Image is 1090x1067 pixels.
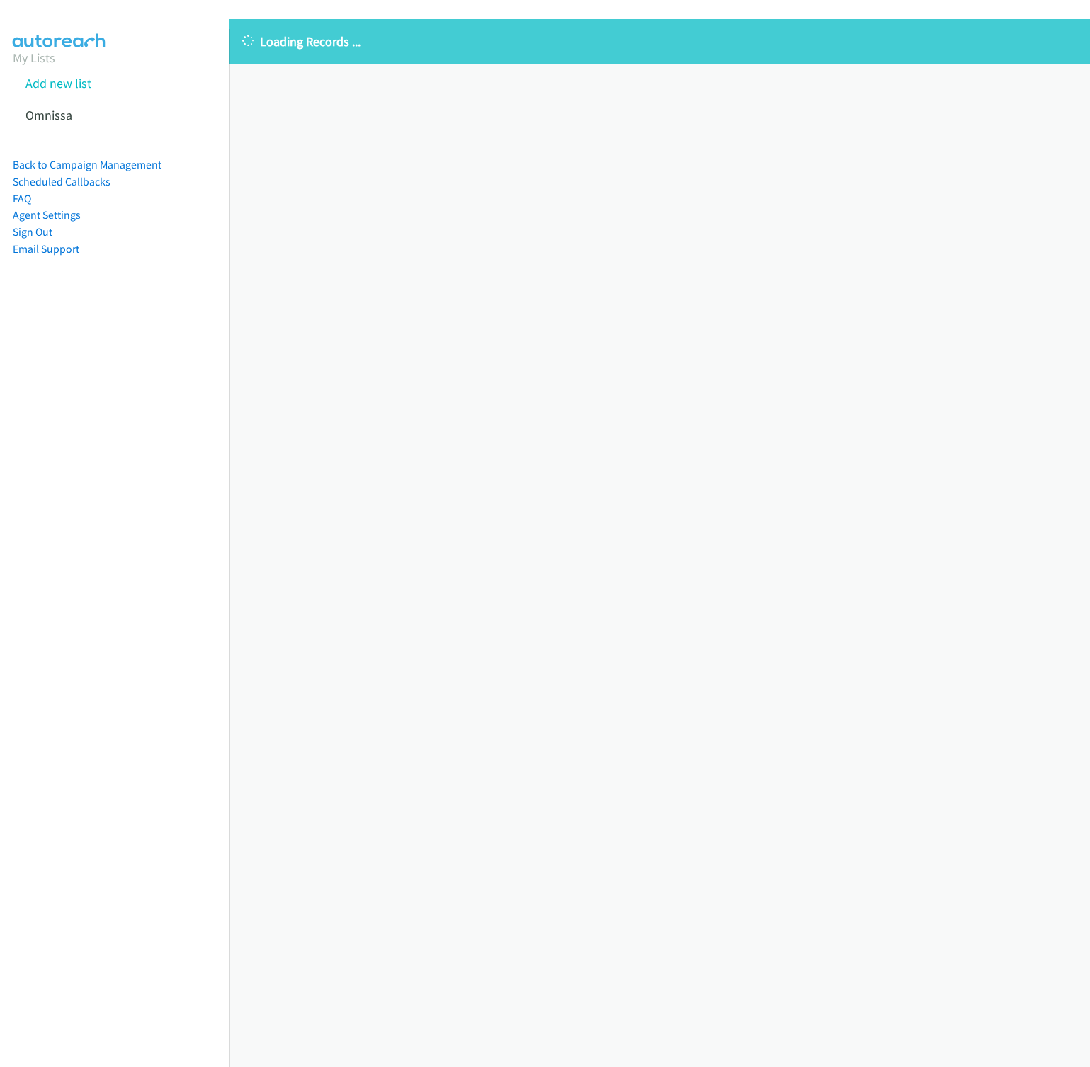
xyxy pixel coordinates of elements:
a: Email Support [13,242,79,256]
a: FAQ [13,192,31,205]
a: Scheduled Callbacks [13,175,110,188]
p: Loading Records ... [242,32,1077,51]
a: Back to Campaign Management [13,158,161,171]
a: Sign Out [13,225,52,239]
a: My Lists [13,50,55,66]
a: Add new list [25,75,91,91]
a: Omnissa [25,107,72,123]
a: Agent Settings [13,208,81,222]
